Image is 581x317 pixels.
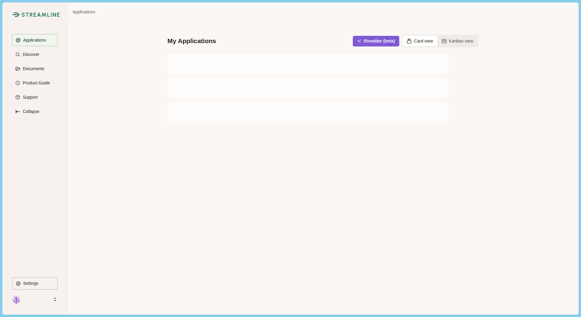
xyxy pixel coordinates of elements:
[12,278,57,290] button: Settings
[72,9,95,15] a: Applications
[21,109,39,114] p: Collapse
[12,295,21,304] img: profile picture
[12,12,57,17] a: Streamline Climate LogoStreamline Climate Logo
[353,36,399,46] button: Shredder (beta)
[12,63,57,75] button: Documents
[21,66,44,71] p: Documents
[12,77,57,89] button: Product Guide
[167,37,216,45] div: My Applications
[21,38,46,43] p: Applications
[12,34,57,46] button: Applications
[12,278,57,292] a: Settings
[402,36,437,46] button: Card view
[21,80,50,86] p: Product Guide
[21,95,38,100] p: Support
[21,281,39,286] p: Settings
[12,91,57,103] button: Support
[22,12,60,17] img: Streamline Climate Logo
[437,36,478,46] button: Kanban view
[12,12,20,17] img: Streamline Climate Logo
[12,48,57,60] button: Discover
[12,105,57,118] button: Expand
[21,52,39,57] p: Discover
